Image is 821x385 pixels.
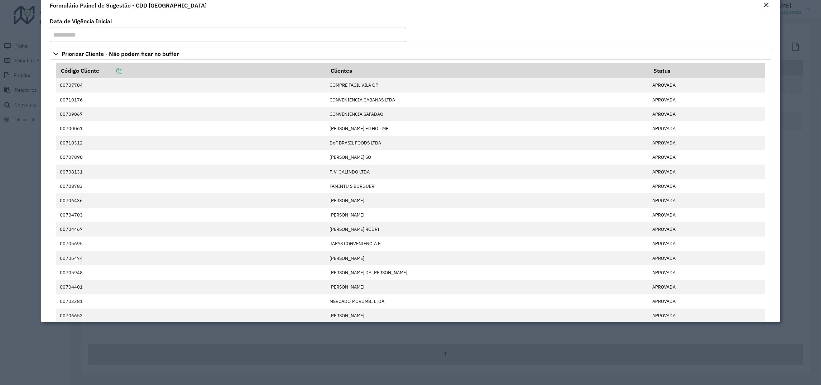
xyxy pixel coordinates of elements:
[326,179,648,193] td: FAMINTU S BURGUER
[648,265,765,280] td: APROVADA
[648,107,765,121] td: APROVADA
[648,193,765,208] td: APROVADA
[56,150,326,165] td: 00707890
[763,2,769,8] em: Fechar
[326,136,648,150] td: DeF BRASIL FOODS LTDA
[56,193,326,208] td: 00706436
[62,51,179,57] span: Priorizar Cliente - Não podem ficar no buffer
[326,107,648,121] td: CONVENIENCIA SAFADAO
[326,63,648,78] th: Clientes
[648,237,765,251] td: APROVADA
[648,150,765,165] td: APROVADA
[648,251,765,265] td: APROVADA
[326,121,648,136] td: [PERSON_NAME] FILHO - ME
[56,280,326,294] td: 00704401
[50,1,207,10] h4: Formulário Painel de Sugestão - CDD [GEOGRAPHIC_DATA]
[56,179,326,193] td: 00708783
[326,208,648,222] td: [PERSON_NAME]
[326,251,648,265] td: [PERSON_NAME]
[648,78,765,92] td: APROVADA
[648,294,765,309] td: APROVADA
[326,150,648,165] td: [PERSON_NAME] SO
[648,280,765,294] td: APROVADA
[56,294,326,309] td: 00703381
[56,136,326,150] td: 00710312
[326,309,648,323] td: [PERSON_NAME]
[648,121,765,136] td: APROVADA
[648,165,765,179] td: APROVADA
[50,17,112,25] label: Data de Vigência Inicial
[648,63,765,78] th: Status
[56,63,326,78] th: Código Cliente
[648,222,765,237] td: APROVADA
[56,237,326,251] td: 00705695
[326,294,648,309] td: MERCADO MORUMBI LTDA
[648,309,765,323] td: APROVADA
[56,107,326,121] td: 00709067
[326,193,648,208] td: [PERSON_NAME]
[56,208,326,222] td: 00704703
[56,251,326,265] td: 00706474
[648,179,765,193] td: APROVADA
[56,92,326,107] td: 00710176
[56,78,326,92] td: 00707704
[761,1,771,10] button: Close
[326,280,648,294] td: [PERSON_NAME]
[648,208,765,222] td: APROVADA
[326,92,648,107] td: CONVENIENCIA CABANAS LTDA
[56,309,326,323] td: 00706653
[56,265,326,280] td: 00705948
[99,67,122,74] a: Copiar
[326,78,648,92] td: COMPRE FACIL VILA OP
[648,92,765,107] td: APROVADA
[56,165,326,179] td: 00708131
[56,121,326,136] td: 00700061
[56,222,326,237] td: 00704467
[326,265,648,280] td: [PERSON_NAME] DA [PERSON_NAME]
[326,222,648,237] td: [PERSON_NAME] RODRI
[50,48,772,60] a: Priorizar Cliente - Não podem ficar no buffer
[648,136,765,150] td: APROVADA
[326,165,648,179] td: F. V. GALINDO LTDA
[326,237,648,251] td: JAPAS CONVENIENCIA E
